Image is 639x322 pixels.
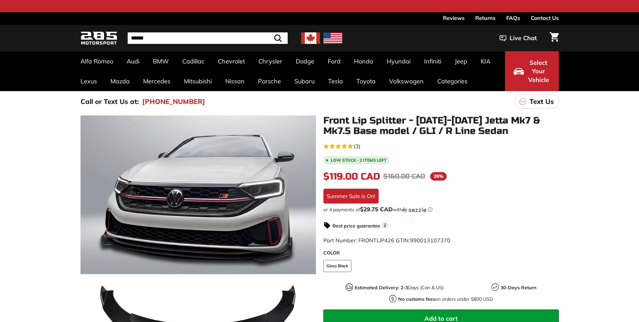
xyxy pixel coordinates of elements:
a: Mercedes [136,71,177,91]
a: Volkswagen [382,71,430,91]
input: Search [128,32,288,44]
span: Select Your Vehicle [527,58,550,84]
a: Alfa Romeo [74,51,120,71]
span: $160.00 CAD [383,172,425,181]
div: or 4 payments of with [323,206,559,213]
a: Dodge [289,51,321,71]
h1: Front Lip Splitter - [DATE]-[DATE] Jetta Mk7 & Mk7.5 Base model / GLI / R Line Sedan [323,115,559,136]
a: Chevrolet [211,51,252,71]
button: Select Your Vehicle [505,51,559,91]
p: Text Us [530,97,554,107]
a: Lexus [74,71,104,91]
a: 5.0 rating (3 votes) [323,141,559,150]
label: COLOR [323,249,559,257]
p: Call or Text Us at: [81,97,139,107]
span: (3) [354,142,360,150]
a: Ford [321,51,347,71]
img: Logo_285_Motorsport_areodynamics_components [81,30,118,46]
a: Nissan [219,71,251,91]
a: Toyota [350,71,382,91]
p: Days (Can & US) [355,284,444,291]
a: Audi [120,51,146,71]
strong: Estimated Delivery: 2-3 [355,285,408,291]
span: 26% [430,172,447,181]
span: Live Chat [510,34,537,43]
a: Text Us [514,95,559,109]
a: Cadillac [175,51,211,71]
button: Live Chat [491,30,546,47]
a: Hyundai [380,51,417,71]
div: Summer Sale is On! [323,189,379,204]
a: FAQs [506,12,520,24]
div: or 4 payments of$29.75 CADwithSezzle Click to learn more about Sezzle [323,206,559,213]
strong: Best price guarantee [332,223,380,229]
a: Returns [475,12,496,24]
a: Contact Us [531,12,559,24]
a: Subaru [288,71,321,91]
img: Sezzle [402,207,426,213]
a: Mazda [104,71,136,91]
a: Categories [430,71,474,91]
a: Jeep [448,51,474,71]
span: $29.75 CAD [360,206,393,213]
strong: No customs fees [398,296,435,302]
a: Tesla [321,71,350,91]
span: $119.00 CAD [323,171,380,182]
a: Chrysler [252,51,289,71]
p: on orders under $800 USD [398,296,493,303]
a: [PHONE_NUMBER] [142,97,205,107]
span: 990013107370 [410,237,450,244]
a: Porsche [251,71,288,91]
a: Honda [347,51,380,71]
a: KIA [474,51,497,71]
span: i [382,222,388,229]
a: Reviews [443,12,465,24]
span: Low stock - 2 items left [331,158,387,162]
span: Part Number: FRONTLIP426 GTIN: [323,237,450,244]
strong: 30-Days Return [501,285,536,291]
a: BMW [146,51,175,71]
a: Infiniti [417,51,448,71]
a: Cart [546,27,563,50]
a: Mitsubishi [177,71,219,91]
